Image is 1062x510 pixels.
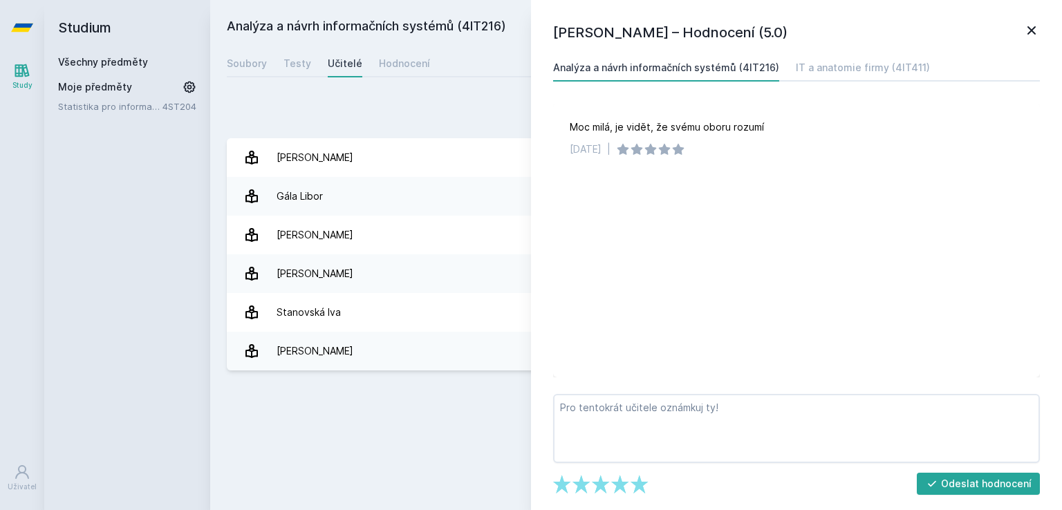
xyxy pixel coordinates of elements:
a: Stanovská Iva 1 hodnocení 5.0 [227,293,1045,332]
a: Study [3,55,41,97]
div: Stanovská Iva [277,299,341,326]
h2: Analýza a návrh informačních systémů (4IT216) [227,17,891,39]
a: 4ST204 [162,101,196,112]
a: Hodnocení [379,50,430,77]
a: [PERSON_NAME] 8 hodnocení 4.9 [227,138,1045,177]
a: Učitelé [328,50,362,77]
a: Uživatel [3,457,41,499]
a: Gála Libor 1 hodnocení 5.0 [227,177,1045,216]
div: Soubory [227,57,267,70]
div: [PERSON_NAME] [277,337,353,365]
div: | [607,142,611,156]
div: [PERSON_NAME] [277,221,353,249]
div: Study [12,80,32,91]
span: Moje předměty [58,80,132,94]
a: Všechny předměty [58,56,148,68]
a: Statistika pro informatiky [58,100,162,113]
a: [PERSON_NAME] 2 hodnocení 4.5 [227,332,1045,370]
a: [PERSON_NAME] 1 hodnocení 5.0 [227,216,1045,254]
div: [PERSON_NAME] [277,260,353,287]
a: [PERSON_NAME] 1 hodnocení 5.0 [227,254,1045,293]
div: [DATE] [570,142,602,156]
div: [PERSON_NAME] [277,144,353,171]
a: Testy [283,50,311,77]
div: Učitelé [328,57,362,70]
div: Moc milá, je vidět, že svému oboru rozumí [570,120,764,134]
a: Soubory [227,50,267,77]
div: Uživatel [8,482,37,492]
div: Hodnocení [379,57,430,70]
div: Testy [283,57,311,70]
div: Gála Libor [277,182,323,210]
